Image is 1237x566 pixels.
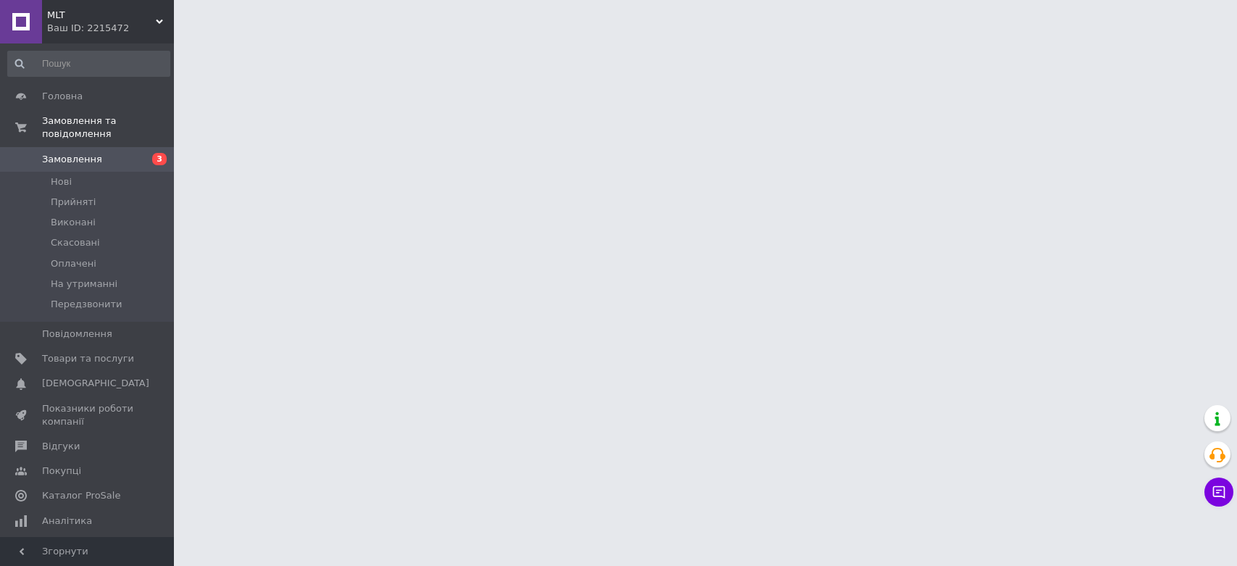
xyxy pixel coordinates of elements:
span: Аналітика [42,515,92,528]
span: Показники роботи компанії [42,402,134,428]
span: Відгуки [42,440,80,453]
span: Скасовані [51,236,100,249]
span: Прийняті [51,196,96,209]
div: Ваш ID: 2215472 [47,22,174,35]
span: Каталог ProSale [42,489,120,502]
button: Чат з покупцем [1204,478,1233,507]
input: Пошук [7,51,170,77]
span: Товари та послуги [42,352,134,365]
span: На утриманні [51,278,117,291]
span: Замовлення та повідомлення [42,115,174,141]
span: Нові [51,175,72,188]
span: Замовлення [42,153,102,166]
span: [DEMOGRAPHIC_DATA] [42,377,149,390]
span: Повідомлення [42,328,112,341]
span: Оплачені [51,257,96,270]
span: Покупці [42,465,81,478]
span: MLT [47,9,156,22]
span: Виконані [51,216,96,229]
span: Передзвонити [51,298,122,311]
span: Головна [42,90,83,103]
span: 3 [152,153,167,165]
